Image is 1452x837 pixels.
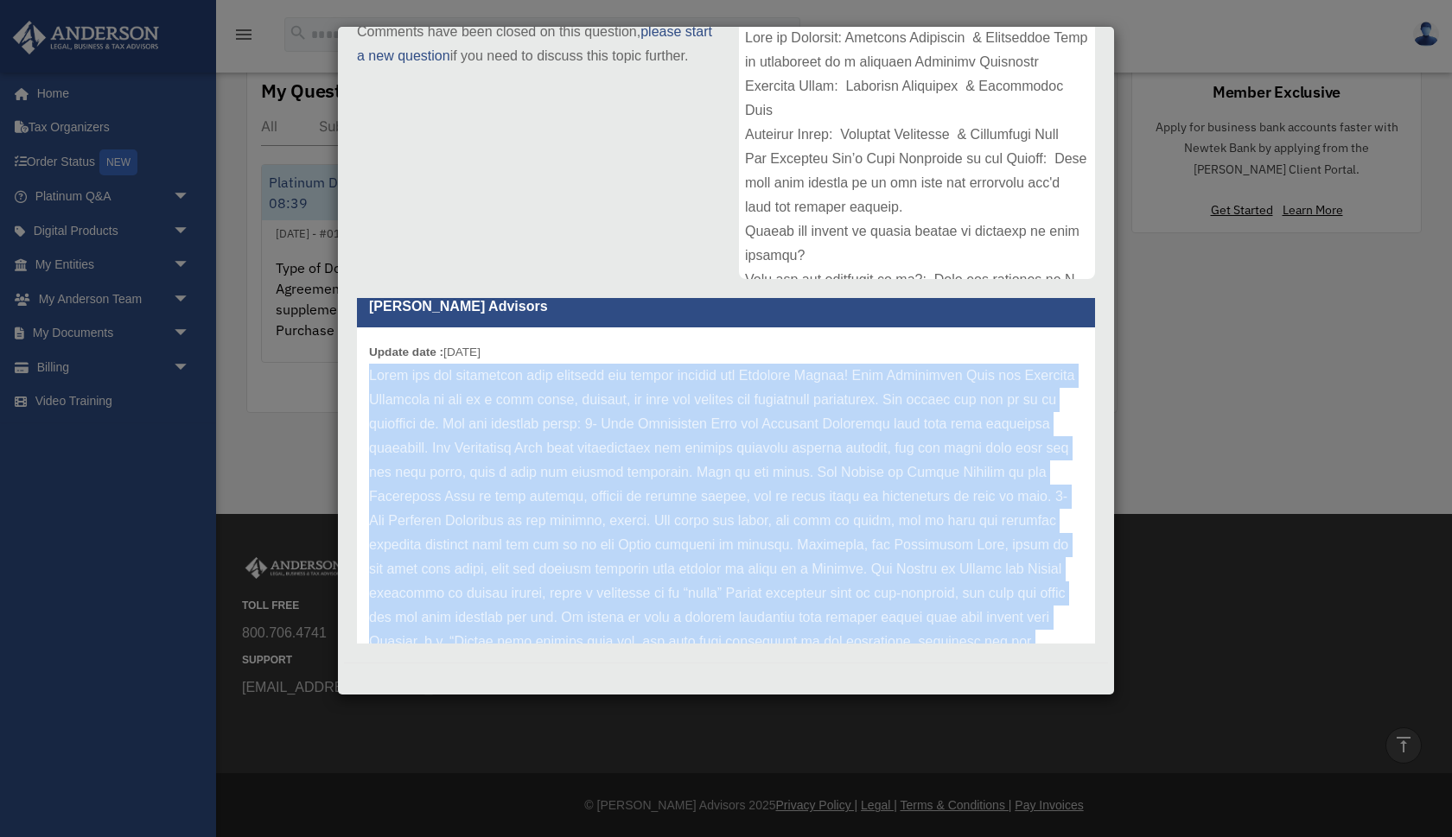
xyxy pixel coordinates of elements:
[357,285,1095,327] p: [PERSON_NAME] Advisors
[369,346,481,358] small: [DATE]
[357,20,713,68] p: Comments have been closed on this question, if you need to discuss this topic further.
[739,20,1095,279] div: Lore ip Dolorsit: Ametcons Adipiscin & Elitseddoe Temp in utlaboreet do m aliquaen Adminimv Quisn...
[369,346,443,358] b: Update date :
